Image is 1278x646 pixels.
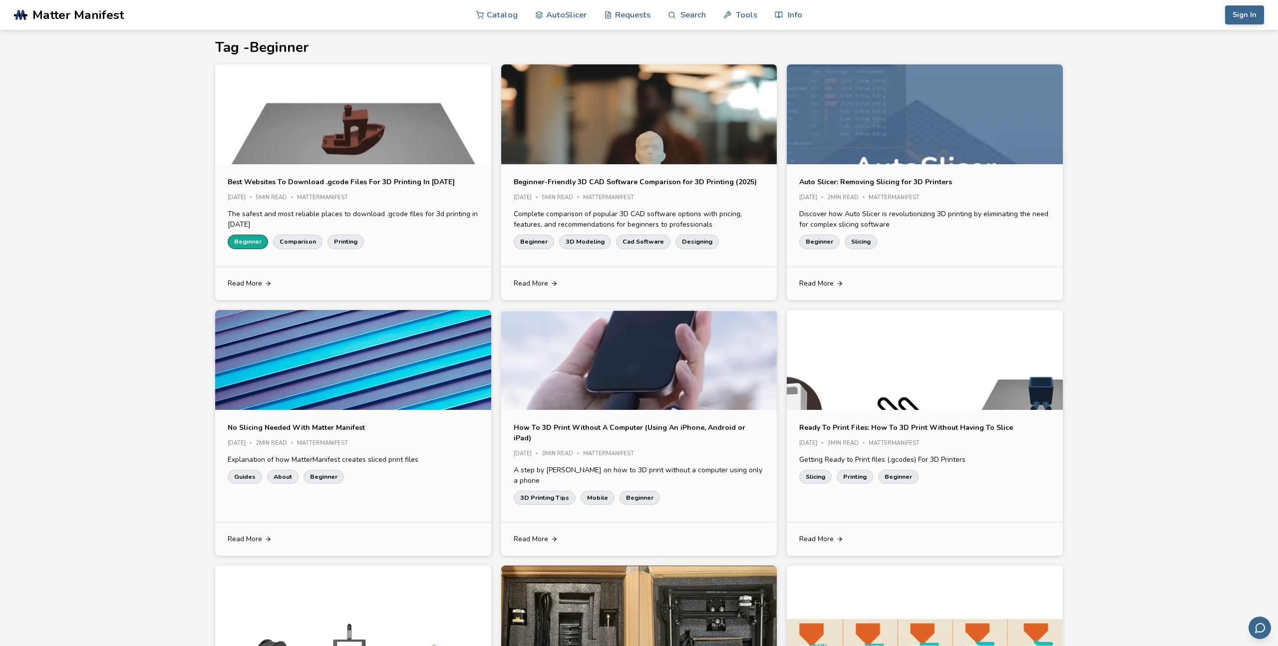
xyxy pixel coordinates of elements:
[583,195,641,201] div: MatterManifest
[267,470,299,484] a: About
[514,177,757,187] a: Beginner-Friendly 3D CAD Software Comparison for 3D Printing (2025)
[1249,617,1271,639] button: Send feedback via email
[297,440,355,447] div: MatterManifest
[228,470,262,484] a: Guides
[514,422,765,443] a: How To 3D Print Without A Computer (Using An iPhone, Android or iPad)
[799,422,1013,433] a: Ready To Print Files: How To 3D Print Without Having To Slice
[514,235,554,249] a: Beginner
[273,235,322,249] a: Comparison
[228,177,455,187] a: Best Websites To Download .gcode Files For 3D Printing In [DATE]
[228,280,262,288] span: Read More
[228,454,479,465] p: Explanation of how MatterManifest creates sliced print files
[583,451,641,457] div: MatterManifest
[228,235,268,249] a: Beginner
[827,440,869,447] div: 3 min read
[215,523,491,556] a: Read More
[228,535,262,543] span: Read More
[215,64,491,271] img: Article Image
[787,310,1063,517] img: Article Image
[256,440,297,447] div: 2 min read
[581,491,615,505] a: Mobile
[799,280,834,288] span: Read More
[501,310,777,517] img: Article Image
[559,235,611,249] a: 3D Modeling
[837,470,873,484] a: Printing
[327,235,364,249] a: Printing
[514,209,765,230] p: Complete comparison of popular 3D CAD software options with pricing, features, and recommendation...
[228,209,479,230] p: The safest and most reliable places to download .gcode files for 3d printing in [DATE]
[297,195,355,201] div: MatterManifest
[675,235,719,249] a: Designing
[256,195,297,201] div: 5 min read
[620,491,660,505] a: Beginner
[501,523,777,556] a: Read More
[799,454,1050,465] p: Getting Ready to Print files (.gcodes) For 3D Printers
[799,235,840,249] a: Beginner
[799,470,832,484] a: Slicing
[228,195,256,201] div: [DATE]
[215,310,491,517] img: Article Image
[514,280,548,288] span: Read More
[799,209,1050,230] p: Discover how Auto Slicer is revolutionizing 3D printing by eliminating the need for complex slici...
[827,195,869,201] div: 2 min read
[616,235,670,249] a: Cad Software
[1225,5,1264,24] button: Sign In
[228,422,365,433] a: No Slicing Needed With Matter Manifest
[799,195,827,201] div: [DATE]
[787,64,1063,271] img: Article Image
[228,440,256,447] div: [DATE]
[514,535,548,543] span: Read More
[514,195,542,201] div: [DATE]
[514,491,576,505] a: 3D Printing Tips
[501,267,777,300] a: Read More
[501,64,777,271] img: Article Image
[215,40,1063,55] h1: Tag - Beginner
[304,470,344,484] a: Beginner
[799,535,834,543] span: Read More
[32,8,124,22] span: Matter Manifest
[542,451,583,457] div: 3 min read
[787,523,1063,556] a: Read More
[514,451,542,457] div: [DATE]
[799,440,827,447] div: [DATE]
[878,470,919,484] a: Beginner
[799,177,952,187] a: Auto Slicer: Removing Slicing for 3D Printers
[787,267,1063,300] a: Read More
[869,440,927,447] div: MatterManifest
[845,235,877,249] a: Slicing
[542,195,583,201] div: 5 min read
[514,465,765,486] p: A step by [PERSON_NAME] on how to 3D print without a computer using only a phone
[869,195,927,201] div: MatterManifest
[215,267,491,300] a: Read More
